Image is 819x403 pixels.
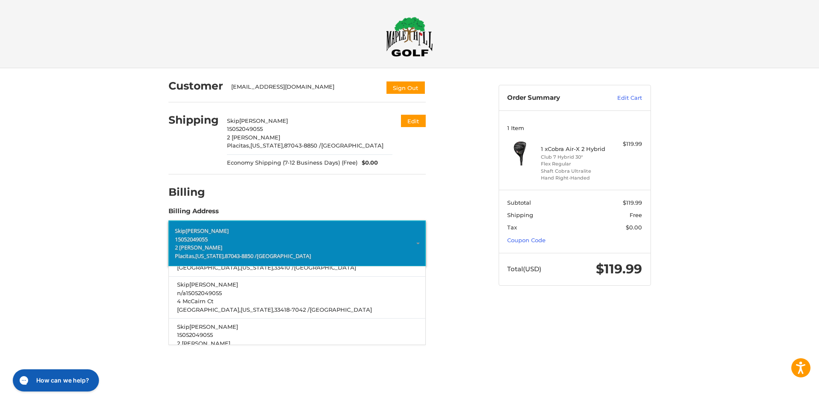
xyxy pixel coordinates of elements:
[321,142,383,149] span: [GEOGRAPHIC_DATA]
[227,134,280,141] span: 2 [PERSON_NAME]
[623,199,642,206] span: $119.99
[541,154,606,161] li: Club 7 Hybrid 30°
[310,306,372,313] span: [GEOGRAPHIC_DATA]
[227,125,263,132] span: 15052049055
[177,331,213,338] span: 15052049055
[541,174,606,182] li: Hand Right-Handed
[274,306,310,313] span: 33418-7042 /
[227,159,357,167] span: Economy Shipping (7-12 Business Days) (Free)
[175,227,186,235] span: Skip
[175,252,195,259] span: Placitas,
[630,212,642,218] span: Free
[401,115,426,127] button: Edit
[168,206,219,220] legend: Billing Address
[168,186,218,199] h2: Billing
[177,298,213,304] span: 4 McCairn Ct
[507,224,517,231] span: Tax
[231,83,377,95] div: [EMAIL_ADDRESS][DOMAIN_NAME]
[507,94,599,102] h3: Order Summary
[225,252,257,259] span: 87043-8850 /
[173,319,421,360] a: Skip[PERSON_NAME]150520490552 [PERSON_NAME]Placitas,[US_STATE],87043-8850 /[GEOGRAPHIC_DATA]
[241,306,274,313] span: [US_STATE],
[168,220,426,267] a: Enter or select a different address
[239,117,288,124] span: [PERSON_NAME]
[9,366,102,394] iframe: Gorgias live chat messenger
[250,142,284,149] span: [US_STATE],
[274,264,294,271] span: 33410 /
[541,168,606,175] li: Shaft Cobra Ultralite
[175,235,208,243] span: 15052049055
[599,94,642,102] a: Edit Cart
[175,244,222,251] span: 2 [PERSON_NAME]
[507,237,546,244] a: Coupon Code
[357,159,378,167] span: $0.00
[227,117,239,124] span: Skip
[284,142,321,149] span: 87043-8850 /
[189,281,238,288] span: [PERSON_NAME]
[507,212,533,218] span: Shipping
[177,340,230,347] span: 2 [PERSON_NAME]
[186,227,229,235] span: [PERSON_NAME]
[386,17,433,57] img: Maple Hill Golf
[241,264,274,271] span: [US_STATE],
[195,252,225,259] span: [US_STATE],
[173,277,421,319] a: Skip[PERSON_NAME]n/a150520490554 McCairn Ct[GEOGRAPHIC_DATA],[US_STATE],33418-7042 /[GEOGRAPHIC_D...
[168,79,223,93] h2: Customer
[177,264,241,271] span: [GEOGRAPHIC_DATA],
[189,323,238,330] span: [PERSON_NAME]
[596,261,642,277] span: $119.99
[507,125,642,131] h3: 1 Item
[227,142,250,149] span: Placitas,
[749,380,819,403] iframe: Google Customer Reviews
[541,145,606,152] h4: 1 x Cobra Air-X 2 Hybrid
[294,264,356,271] span: [GEOGRAPHIC_DATA]
[626,224,642,231] span: $0.00
[168,113,219,127] h2: Shipping
[177,281,189,288] span: Skip
[177,306,241,313] span: [GEOGRAPHIC_DATA],
[507,265,541,273] span: Total (USD)
[541,160,606,168] li: Flex Regular
[507,199,531,206] span: Subtotal
[186,290,222,296] span: 15052049055
[257,252,311,259] span: [GEOGRAPHIC_DATA]
[177,290,186,296] span: n/a
[608,140,642,148] div: $119.99
[386,81,426,95] button: Sign Out
[177,323,189,330] span: Skip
